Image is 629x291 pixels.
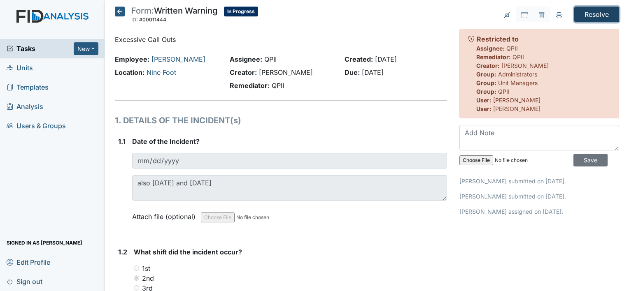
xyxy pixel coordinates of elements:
span: QPII [264,55,277,63]
span: Templates [7,81,49,94]
span: [PERSON_NAME] [493,97,540,104]
strong: Created: [345,55,373,63]
p: [PERSON_NAME] assigned on [DATE]. [459,207,619,216]
strong: Creator: [230,68,257,76]
label: 1.1 [118,136,126,146]
span: QPII [498,88,510,95]
span: #00011444 [139,16,166,23]
div: Written Warning [131,7,217,25]
strong: Group: [476,71,496,78]
h1: 1. DETAILS OF THE INCIDENT(s) [115,114,447,127]
p: [PERSON_NAME] submitted on [DATE]. [459,192,619,201]
button: New [74,42,98,55]
span: Date of the Incident? [132,137,200,145]
input: Resolve [574,7,619,22]
strong: Assignee: [230,55,262,63]
span: Analysis [7,100,43,113]
span: Administrators [498,71,537,78]
strong: Group: [476,88,496,95]
strong: User: [476,105,492,112]
strong: Group: [476,79,496,86]
label: 2nd [142,273,154,283]
a: [PERSON_NAME] [151,55,205,63]
input: 1st [134,266,139,271]
span: What shift did the incident occur? [134,248,242,256]
strong: User: [476,97,492,104]
input: 3rd [134,285,139,291]
p: [PERSON_NAME] submitted on [DATE]. [459,177,619,185]
label: 1st [142,263,150,273]
a: Tasks [7,44,74,53]
strong: Creator: [476,62,500,69]
span: Sign out [7,275,42,288]
strong: Due: [345,68,360,76]
span: QPII [513,53,524,60]
span: Unit Managers [498,79,538,86]
span: In Progress [224,7,258,16]
span: ID: [131,16,138,23]
input: Save [573,154,608,166]
span: Signed in as [PERSON_NAME] [7,236,82,249]
a: Nine Foot [147,68,176,76]
label: 1.2 [118,247,127,257]
span: Edit Profile [7,256,50,268]
input: 2nd [134,275,139,281]
p: Excessive Call Outs [115,35,447,44]
strong: Remediator: [230,81,270,90]
label: Attach file (optional) [132,207,199,222]
span: Form: [131,6,154,16]
strong: Employee: [115,55,149,63]
span: QPII [506,45,518,52]
span: [PERSON_NAME] [493,105,540,112]
span: Users & Groups [7,120,66,132]
span: [PERSON_NAME] [259,68,313,76]
strong: Assignee: [476,45,505,52]
span: QPII [272,81,284,90]
span: Units [7,62,33,74]
span: [DATE] [362,68,384,76]
textarea: also [DATE] and [DATE] [132,175,447,201]
span: [DATE] [375,55,397,63]
span: [PERSON_NAME] [501,62,549,69]
strong: Restricted to [477,35,519,43]
strong: Remediator: [476,53,511,60]
strong: Location: [115,68,144,76]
